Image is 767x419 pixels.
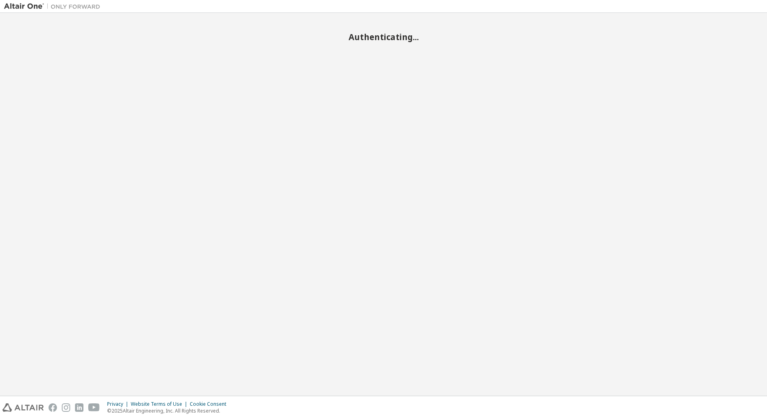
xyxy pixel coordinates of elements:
img: instagram.svg [62,403,70,412]
h2: Authenticating... [4,32,763,42]
div: Privacy [107,401,131,407]
img: altair_logo.svg [2,403,44,412]
p: © 2025 Altair Engineering, Inc. All Rights Reserved. [107,407,231,414]
img: linkedin.svg [75,403,83,412]
img: facebook.svg [49,403,57,412]
div: Website Terms of Use [131,401,190,407]
img: youtube.svg [88,403,100,412]
div: Cookie Consent [190,401,231,407]
img: Altair One [4,2,104,10]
